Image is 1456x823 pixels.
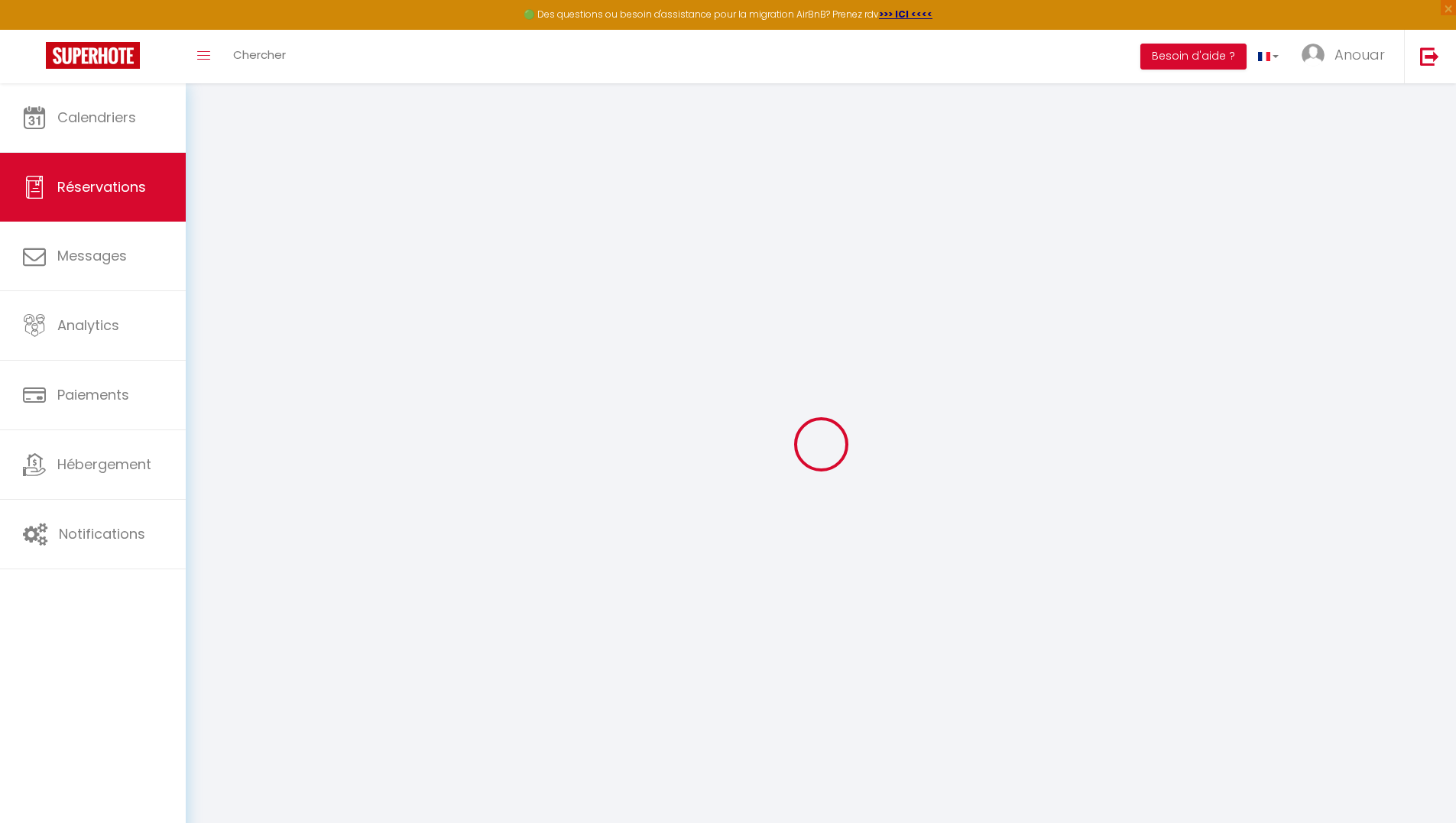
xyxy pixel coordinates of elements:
img: Super Booking [46,42,140,69]
a: ... Anouar [1290,30,1404,83]
a: >>> ICI <<<< [879,8,932,21]
span: Paiements [57,385,129,404]
span: Anouar [1334,45,1385,64]
a: Chercher [222,30,297,83]
span: Analytics [57,316,119,335]
span: Messages [57,246,127,265]
span: Hébergement [57,455,151,474]
span: Calendriers [57,108,136,127]
button: Besoin d'aide ? [1140,44,1247,70]
img: logout [1420,47,1439,66]
span: Réservations [57,177,146,196]
span: Chercher [233,47,286,63]
span: Notifications [59,524,145,543]
img: ... [1302,44,1325,66]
